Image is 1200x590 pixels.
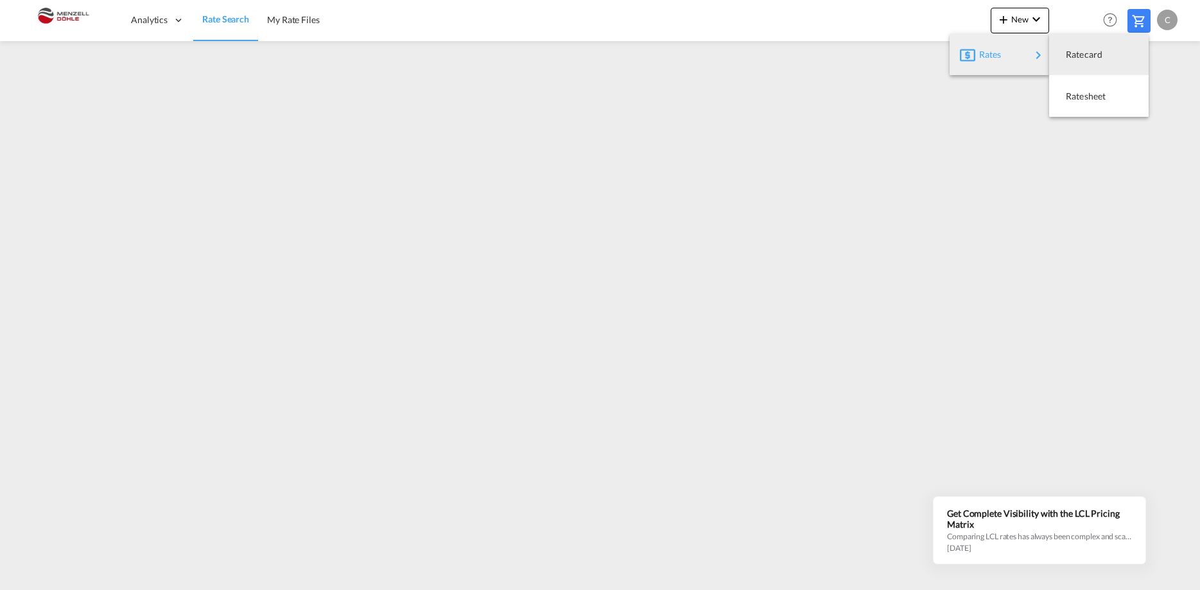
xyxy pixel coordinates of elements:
[1066,42,1080,67] span: Ratecard
[10,523,55,571] iframe: Chat
[1030,48,1046,63] md-icon: icon-chevron-right
[1059,39,1138,71] div: Ratecard
[1059,80,1138,112] div: Ratesheet
[979,42,995,67] span: Rates
[1066,83,1080,109] span: Ratesheet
